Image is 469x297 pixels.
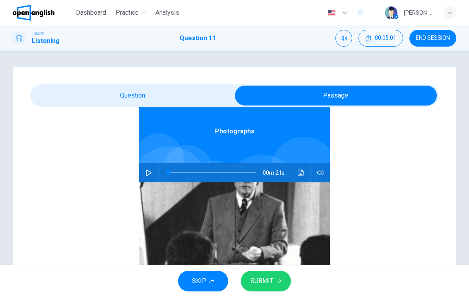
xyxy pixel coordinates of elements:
button: SKIP [178,271,228,291]
span: Analysis [155,8,179,18]
button: SUBMIT [241,271,291,291]
div: [PERSON_NAME] [PERSON_NAME] [404,8,434,18]
button: Practice [112,6,149,20]
button: END SESSION [409,30,456,47]
button: Analysis [152,6,182,20]
span: 00:05:01 [375,35,396,41]
div: Hide [359,30,403,47]
span: Practice [116,8,139,18]
div: Mute [335,30,352,47]
button: 00:05:01 [359,30,403,47]
a: OpenEnglish logo [13,5,73,21]
span: TOEIC® [32,31,44,36]
h1: Listening [32,36,60,46]
span: Dashboard [76,8,106,18]
img: Profile picture [385,6,397,19]
img: en [327,10,337,16]
span: SUBMIT [250,276,273,287]
span: END SESSION [416,35,450,41]
button: Dashboard [73,6,109,20]
h1: Question 11 [180,33,216,43]
span: Photographs [215,127,254,136]
button: Click to see the audio transcription [295,163,307,182]
span: SKIP [192,276,206,287]
img: OpenEnglish logo [13,5,54,21]
span: 00m 21s [263,163,291,182]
